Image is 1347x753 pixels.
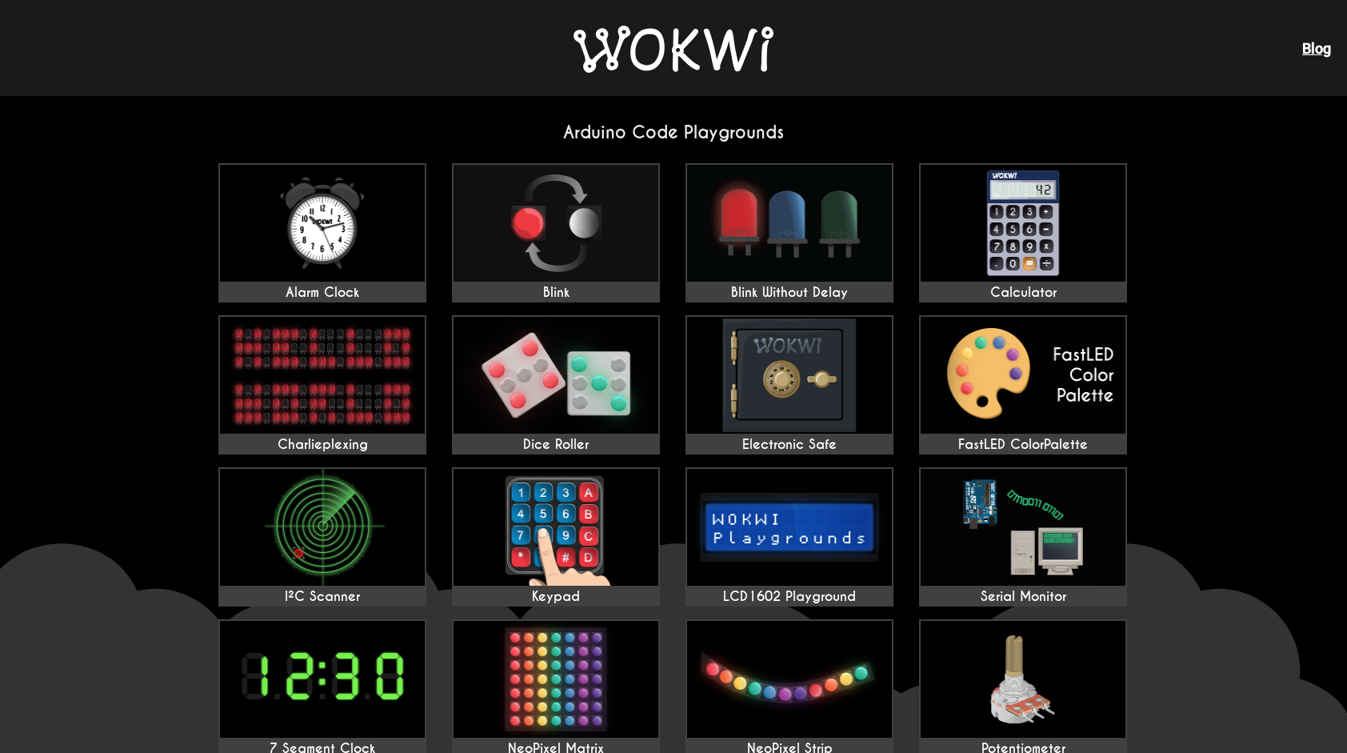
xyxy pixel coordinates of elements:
a: FastLED ColorPalette [919,315,1127,455]
img: Potentiometer [921,621,1125,738]
div: Serial Monitor [921,589,1125,605]
div: Dice Roller [454,437,658,453]
img: Blink [454,165,658,282]
a: Charlieplexing [218,315,426,455]
img: Electronic Safe [687,317,892,434]
a: Blog [1302,40,1331,57]
a: LCD1602 Playground [685,467,893,607]
div: I²C Scanner [220,589,425,605]
div: FastLED ColorPalette [921,437,1125,453]
img: NeoPixel Matrix [454,621,658,738]
a: Keypad [452,467,660,607]
img: Dice Roller [454,317,658,434]
div: LCD1602 Playground [687,589,892,605]
img: I²C Scanner [220,469,425,586]
img: Keypad [454,469,658,586]
a: Blink Without Delay [685,163,893,302]
img: Serial Monitor [921,469,1125,586]
img: Alarm Clock [220,165,425,282]
div: Calculator [921,285,1125,301]
a: Serial Monitor [919,467,1127,607]
a: Calculator [919,163,1127,302]
div: Keypad [454,589,658,605]
a: I²C Scanner [218,467,426,607]
img: 7 Segment Clock [220,621,425,738]
div: Electronic Safe [687,437,892,453]
img: LCD1602 Playground [687,469,892,586]
a: Dice Roller [452,315,660,455]
img: Calculator [921,165,1125,282]
div: Alarm Clock [220,285,425,301]
a: Blink [452,163,660,302]
a: Electronic Safe [685,315,893,455]
img: Charlieplexing [220,317,425,434]
h2: Arduino Code Playgrounds [206,122,1141,143]
div: Charlieplexing [220,437,425,453]
img: Blink Without Delay [687,165,892,282]
img: Wokwi [574,26,773,73]
img: NeoPixel Strip [687,621,892,738]
a: Alarm Clock [218,163,426,302]
img: FastLED ColorPalette [921,317,1125,434]
div: Blink [454,285,658,301]
div: Blink Without Delay [687,285,892,301]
